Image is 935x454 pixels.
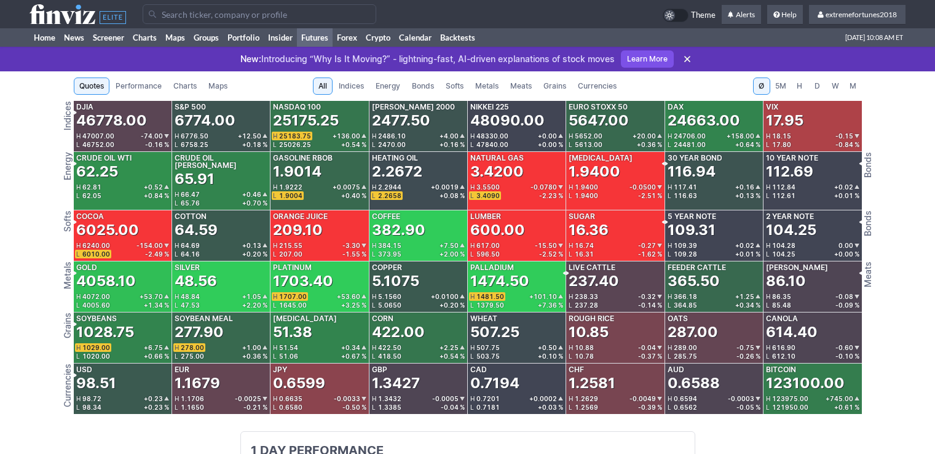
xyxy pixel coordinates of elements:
span: -74.00 [141,133,163,139]
div: DJIA [76,103,93,111]
span: H [569,184,575,190]
div: -1.62 [638,251,662,257]
span: L [273,193,279,199]
span: H [668,133,674,139]
div: 48090.00 [470,111,545,130]
a: Gold4058.10H4072.00+53.70L4005.60+1.34 % [74,261,172,312]
a: Currencies [572,78,622,95]
span: 104.25 [772,250,795,258]
span: 207.00 [279,250,302,258]
span: 596.50 [476,250,500,258]
a: Energy [370,78,406,95]
div: 112.69 [766,162,813,181]
span: 2.2944 [378,183,401,191]
span: % [558,251,563,257]
div: 6025.00 [76,220,139,240]
span: 215.55 [279,242,302,249]
span: +0.52 [144,184,163,190]
span: 5613.00 [575,141,602,148]
span: 2486.10 [378,132,406,140]
span: 6010.00 [82,250,110,258]
div: Crude Oil WTI [76,154,132,162]
span: L [76,251,82,257]
span: % [460,141,465,148]
div: -0.84 [835,141,859,148]
span: extremefortunes2018 [826,10,897,19]
div: +0.01 [735,251,760,257]
span: 2470.00 [378,141,406,148]
span: % [657,193,662,199]
a: Indices [333,78,369,95]
span: 109.28 [674,250,697,258]
div: 62.25 [76,162,118,181]
span: +136.00 [333,133,360,139]
span: 0.00 [838,242,853,249]
span: 47840.00 [476,141,508,148]
div: +0.40 [341,193,366,199]
div: -2.23 [539,193,563,199]
span: 47007.00 [82,132,114,140]
div: Heating Oil [372,154,418,162]
span: 117.41 [674,183,697,191]
a: Orange Juice209.10H215.55-3.30L207.00-1.55 % [270,210,368,261]
span: 5652.00 [575,132,602,140]
span: Bonds [412,80,434,92]
div: -0.16 [145,141,169,148]
a: 5 Year Note109.31H109.39+0.02L109.28+0.01 % [665,210,763,261]
div: +0.84 [144,193,169,199]
span: % [262,141,267,148]
span: H [795,80,804,92]
span: -154.00 [136,242,163,249]
a: Nikkei 22548090.00H48330.00+0.00L47840.00+0.00 % [468,101,566,151]
span: Grains [543,80,566,92]
a: News [60,28,89,47]
span: % [755,141,760,148]
span: 6776.50 [181,132,208,140]
a: 30 Year Bond116.94H117.41+0.16L116.63+0.13 % [665,152,763,210]
div: +0.00 [834,251,859,257]
span: 16.74 [575,242,594,249]
div: Cotton [175,213,207,220]
span: +0.02 [735,242,754,249]
button: 5M [771,78,791,95]
a: Home [30,28,60,47]
div: Nasdaq 100 [273,103,321,111]
span: Ø [759,81,764,90]
span: % [854,141,859,148]
span: +0.46 [242,191,261,197]
span: % [854,193,859,199]
span: Indices [339,80,364,92]
div: -1.55 [342,251,366,257]
span: 1.9222 [279,183,302,191]
span: 62.05 [82,192,101,199]
input: Search [143,4,376,24]
a: Lumber600.00H617.00-15.50L596.50-2.52 % [468,210,566,261]
a: Maps [161,28,189,47]
div: 600.00 [470,220,525,240]
span: % [558,141,563,148]
button: M [845,78,862,95]
div: Gasoline RBOB [273,154,333,162]
div: 2 Year Note [766,213,814,220]
span: H [569,133,575,139]
span: H [175,191,181,197]
span: % [164,193,169,199]
a: Charts [168,78,202,95]
span: L [668,141,674,148]
div: 5 Year Note [668,213,716,220]
a: Bonds [406,78,440,95]
span: 16.31 [575,250,594,258]
span: +0.16 [735,184,754,190]
button: Ø [753,78,770,95]
a: VIX17.95H18.15-0.15L17.80-0.84 % [763,101,861,151]
span: 64.16 [181,250,200,258]
div: 5647.00 [569,111,629,130]
div: Sugar [569,213,595,220]
span: % [164,141,169,148]
span: % [755,193,760,199]
a: Grains [538,78,572,95]
div: +0.01 [834,193,859,199]
span: -0.27 [638,242,656,249]
span: -0.0500 [629,184,656,190]
span: 66.47 [181,191,200,198]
